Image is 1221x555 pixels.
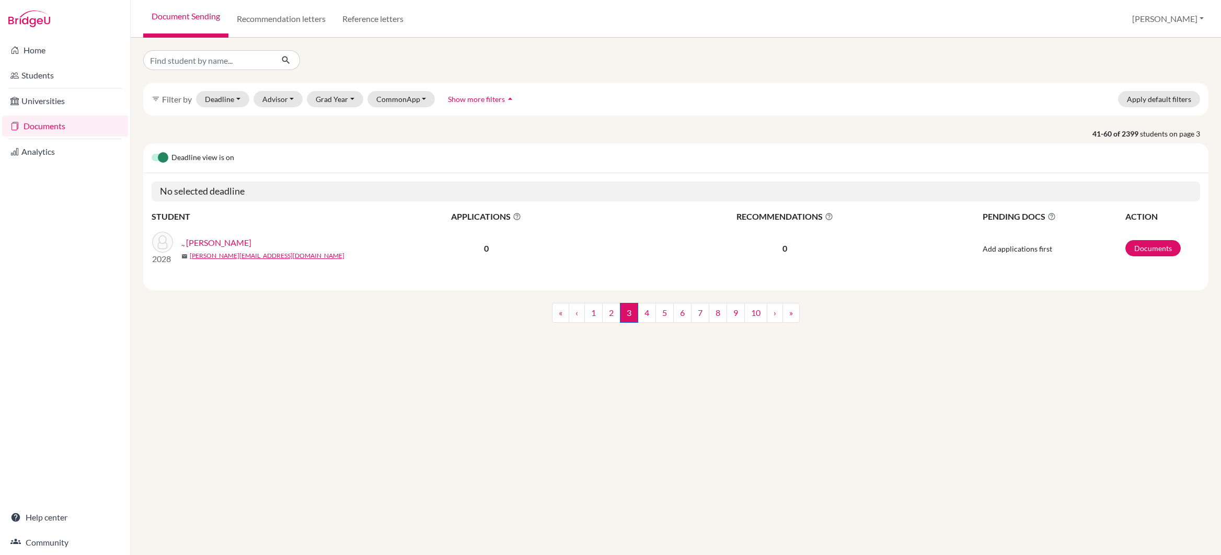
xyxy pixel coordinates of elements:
a: 9 [727,303,745,323]
a: 2 [602,303,620,323]
img: Bridge-U [8,10,50,27]
span: Add applications first [983,244,1052,253]
a: 5 [655,303,674,323]
a: 6 [673,303,692,323]
button: Grad Year [307,91,363,107]
img: ., Bhanuja [152,232,173,253]
span: students on page 3 [1140,128,1208,139]
i: filter_list [152,95,160,103]
a: Home [2,40,128,61]
nav: ... [552,303,800,331]
th: STUDENT [152,210,361,223]
h5: No selected deadline [152,182,1200,201]
p: 0 [613,242,957,255]
a: ‹ [569,303,585,323]
button: Show more filtersarrow_drop_up [439,91,524,107]
span: Filter by [162,94,192,104]
button: [PERSON_NAME] [1127,9,1208,29]
a: Students [2,65,128,86]
th: ACTION [1125,210,1200,223]
a: Documents [1125,240,1181,256]
b: 0 [484,243,489,253]
button: Advisor [254,91,303,107]
span: mail [181,253,188,259]
a: ., [PERSON_NAME] [181,236,251,249]
a: 10 [744,303,767,323]
button: Deadline [196,91,249,107]
span: 3 [620,303,638,323]
a: 1 [584,303,603,323]
a: [PERSON_NAME][EMAIL_ADDRESS][DOMAIN_NAME] [190,251,344,260]
input: Find student by name... [143,50,273,70]
strong: 41-60 of 2399 [1092,128,1140,139]
i: arrow_drop_up [505,94,515,104]
a: 8 [709,303,727,323]
a: 4 [638,303,656,323]
a: » [782,303,800,323]
a: « [552,303,569,323]
a: 7 [691,303,709,323]
a: Community [2,532,128,553]
span: APPLICATIONS [361,210,612,223]
span: Show more filters [448,95,505,104]
button: Apply default filters [1118,91,1200,107]
button: CommonApp [367,91,435,107]
span: RECOMMENDATIONS [613,210,957,223]
span: Deadline view is on [171,152,234,164]
a: › [767,303,783,323]
a: Analytics [2,141,128,162]
span: PENDING DOCS [983,210,1124,223]
p: 2028 [152,253,173,265]
a: Universities [2,90,128,111]
a: Documents [2,116,128,137]
a: Help center [2,507,128,528]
